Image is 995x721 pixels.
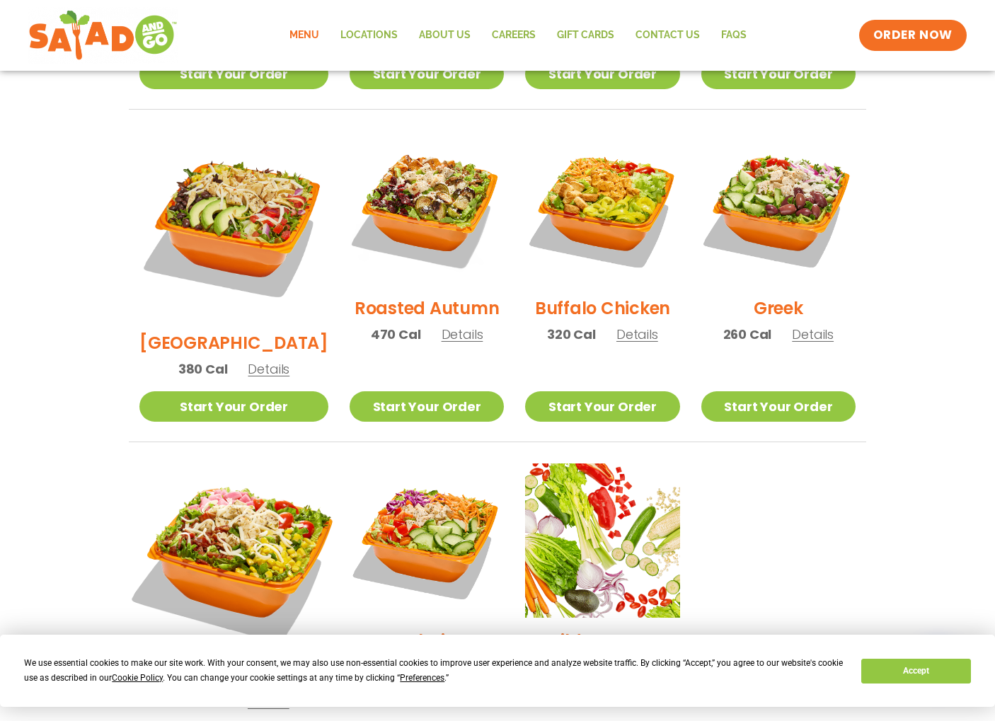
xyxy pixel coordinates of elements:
a: About Us [408,19,481,52]
img: Product photo for Greek Salad [701,131,856,285]
span: Details [442,325,483,343]
a: Start Your Order [139,59,328,89]
a: FAQs [711,19,757,52]
span: Details [616,325,658,343]
h2: Thai [408,628,445,653]
div: We use essential cookies to make our site work. With your consent, we may also use non-essential ... [24,656,844,686]
a: Careers [481,19,546,52]
a: GIFT CARDS [546,19,625,52]
span: ORDER NOW [873,27,953,44]
h2: Build Your Own [539,628,667,653]
span: 470 Cal [371,325,421,344]
span: Details [792,325,834,343]
span: Details [248,693,289,710]
nav: Menu [279,19,757,52]
a: Start Your Order [139,391,328,422]
button: Accept [861,659,970,683]
img: new-SAG-logo-768×292 [28,7,178,64]
a: Start Your Order [350,391,504,422]
span: 380 Cal [178,359,228,379]
a: Contact Us [625,19,711,52]
h2: Greek [754,296,803,321]
span: Preferences [400,673,444,683]
span: Cookie Policy [112,673,163,683]
img: Product photo for Jalapeño Ranch Salad [123,447,345,669]
a: Start Your Order [525,391,679,422]
img: Product photo for Build Your Own [525,463,679,618]
a: ORDER NOW [859,20,967,51]
img: Product photo for Roasted Autumn Salad [350,131,504,285]
a: Start Your Order [350,59,504,89]
h2: Buffalo Chicken [535,296,670,321]
a: Start Your Order [701,59,856,89]
h2: [GEOGRAPHIC_DATA] [139,330,328,355]
span: 260 Cal [723,325,772,344]
a: Locations [330,19,408,52]
span: 320 Cal [547,325,596,344]
a: Start Your Order [525,59,679,89]
a: Start Your Order [701,391,856,422]
h2: Roasted Autumn [355,296,500,321]
span: Details [248,360,289,378]
a: Menu [279,19,330,52]
img: Product photo for Thai Salad [350,463,504,618]
img: Product photo for Buffalo Chicken Salad [525,131,679,285]
img: Product photo for BBQ Ranch Salad [139,131,328,320]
